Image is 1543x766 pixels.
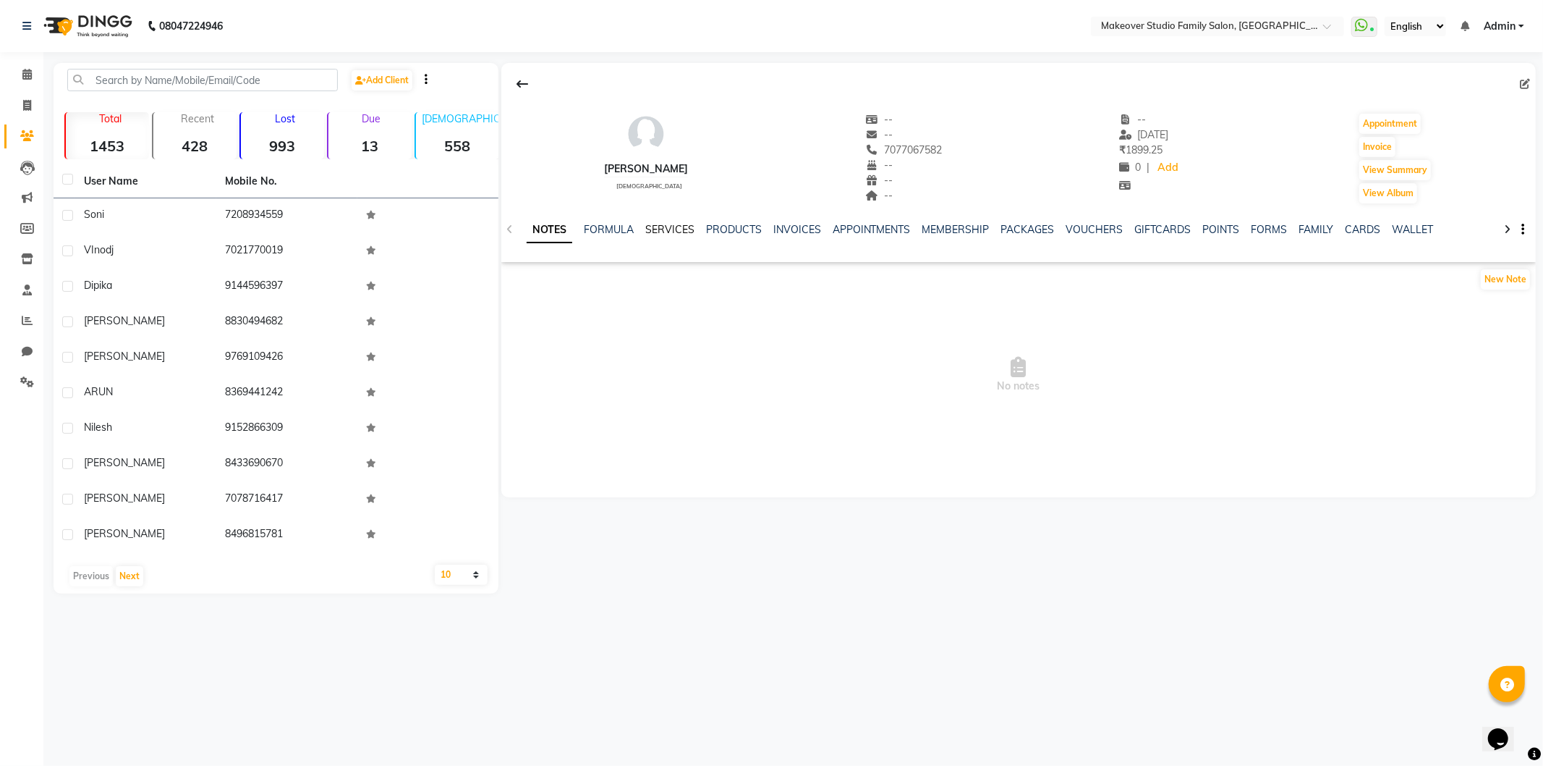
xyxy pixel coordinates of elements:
[865,174,893,187] span: --
[1482,708,1529,752] iframe: chat widget
[1001,223,1055,236] a: PACKAGES
[645,223,694,236] a: SERVICES
[527,217,572,243] a: NOTES
[216,234,357,269] td: 7021770019
[1066,223,1123,236] a: VOUCHERS
[328,137,412,155] strong: 13
[1359,137,1395,157] button: Invoice
[84,421,112,434] span: nilesh
[1119,143,1162,156] span: 1899.25
[216,198,357,234] td: 7208934559
[1119,143,1126,156] span: ₹
[1155,158,1181,178] a: Add
[37,6,136,46] img: logo
[1481,269,1530,290] button: New Note
[153,137,237,155] strong: 428
[1251,223,1288,236] a: FORMS
[1346,223,1381,236] a: CARDS
[216,340,357,376] td: 9769109426
[1484,19,1516,34] span: Admin
[616,182,682,190] span: [DEMOGRAPHIC_DATA]
[331,112,412,125] p: Due
[159,6,223,46] b: 08047224946
[865,128,893,141] span: --
[416,137,499,155] strong: 558
[216,411,357,447] td: 9152866309
[706,223,762,236] a: PRODUCTS
[584,223,634,236] a: FORMULA
[507,70,537,98] div: Back to Client
[1359,114,1421,134] button: Appointment
[604,161,688,177] div: [PERSON_NAME]
[865,113,893,126] span: --
[624,112,668,156] img: avatar
[1119,128,1169,141] span: [DATE]
[72,112,149,125] p: Total
[501,303,1536,447] span: No notes
[773,223,821,236] a: INVOICES
[216,518,357,553] td: 8496815781
[241,137,324,155] strong: 993
[1359,183,1417,203] button: View Album
[84,456,165,469] span: [PERSON_NAME]
[216,376,357,411] td: 8369441242
[84,208,104,221] span: Soni
[1359,160,1431,180] button: View Summary
[159,112,237,125] p: Recent
[422,112,499,125] p: [DEMOGRAPHIC_DATA]
[865,159,893,172] span: --
[1119,113,1147,126] span: --
[84,350,165,363] span: [PERSON_NAME]
[216,305,357,340] td: 8830494682
[116,566,143,586] button: Next
[1147,160,1149,175] span: |
[922,223,990,236] a: MEMBERSHIP
[1203,223,1240,236] a: POINTS
[1393,223,1434,236] a: WALLET
[833,223,911,236] a: APPOINTMENTS
[865,189,893,202] span: --
[66,137,149,155] strong: 1453
[84,243,111,256] span: VInod
[1299,223,1334,236] a: FAMILY
[67,69,338,91] input: Search by Name/Mobile/Email/Code
[216,269,357,305] td: 9144596397
[216,165,357,198] th: Mobile No.
[111,243,114,256] span: j
[84,527,165,540] span: [PERSON_NAME]
[84,279,112,292] span: Dipika
[75,165,216,198] th: User Name
[84,385,113,398] span: aRUN
[84,314,165,327] span: [PERSON_NAME]
[84,492,165,505] span: [PERSON_NAME]
[216,482,357,518] td: 7078716417
[1135,223,1191,236] a: GIFTCARDS
[865,143,942,156] span: 7077067582
[216,447,357,482] td: 8433690670
[1119,161,1141,174] span: 0
[352,70,412,91] a: Add Client
[247,112,324,125] p: Lost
